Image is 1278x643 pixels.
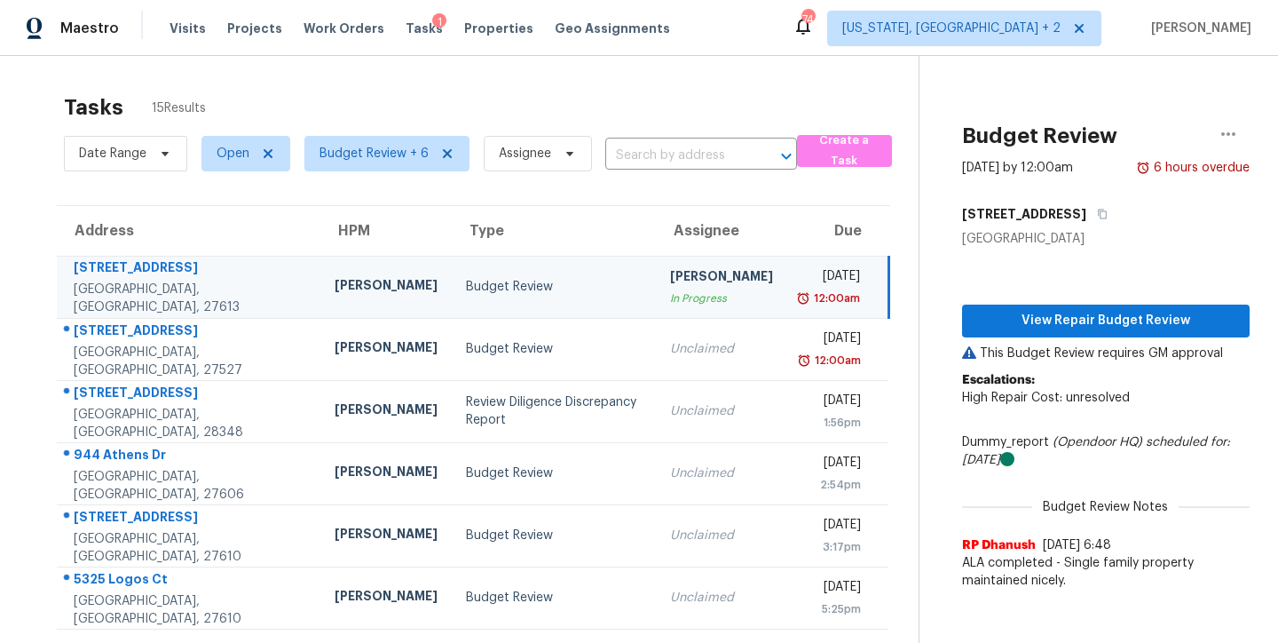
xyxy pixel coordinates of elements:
[801,267,860,290] div: [DATE]
[962,436,1230,466] i: scheduled for: [DATE]
[670,589,773,607] div: Unclaimed
[335,463,438,485] div: [PERSON_NAME]
[962,554,1250,590] span: ALA completed - Single family property maintained nicely.
[796,290,810,307] img: Overdue Alarm Icon
[797,135,892,167] button: Create a Task
[670,464,773,482] div: Unclaimed
[74,406,306,441] div: [GEOGRAPHIC_DATA], [GEOGRAPHIC_DATA], 28348
[801,414,861,432] div: 1:56pm
[801,516,861,538] div: [DATE]
[466,464,642,482] div: Budget Review
[79,145,146,163] span: Date Range
[74,384,306,406] div: [STREET_ADDRESS]
[464,20,533,37] span: Properties
[670,267,773,290] div: [PERSON_NAME]
[60,20,119,37] span: Maestro
[466,589,642,607] div: Budget Review
[962,305,1250,337] button: View Repair Budget Review
[976,310,1235,332] span: View Repair Budget Review
[962,345,1250,362] p: This Budget Review requires GM approval
[801,329,861,352] div: [DATE]
[1053,436,1142,449] i: (Opendoor HQ)
[74,446,306,468] div: 944 Athens Dr
[335,587,438,609] div: [PERSON_NAME]
[605,142,747,170] input: Search by address
[1136,159,1150,177] img: Overdue Alarm Icon
[801,600,861,618] div: 5:25pm
[152,99,206,117] span: 15 Results
[774,144,799,169] button: Open
[801,454,861,476] div: [DATE]
[466,340,642,358] div: Budget Review
[962,127,1117,145] h2: Budget Review
[801,476,861,494] div: 2:54pm
[74,321,306,344] div: [STREET_ADDRESS]
[962,230,1250,248] div: [GEOGRAPHIC_DATA]
[499,145,551,163] span: Assignee
[466,393,642,429] div: Review Diligence Discrepancy Report
[335,401,438,423] div: [PERSON_NAME]
[811,352,861,369] div: 12:00am
[555,20,670,37] span: Geo Assignments
[656,206,787,256] th: Assignee
[74,258,306,281] div: [STREET_ADDRESS]
[227,20,282,37] span: Projects
[74,468,306,504] div: [GEOGRAPHIC_DATA], [GEOGRAPHIC_DATA], 27606
[74,508,306,530] div: [STREET_ADDRESS]
[406,22,443,35] span: Tasks
[57,206,320,256] th: Address
[962,536,1036,554] span: RP Dhanush
[466,527,642,544] div: Budget Review
[962,205,1086,223] h5: [STREET_ADDRESS]
[962,374,1035,386] b: Escalations:
[74,344,306,379] div: [GEOGRAPHIC_DATA], [GEOGRAPHIC_DATA], 27527
[319,145,429,163] span: Budget Review + 6
[670,402,773,420] div: Unclaimed
[806,131,883,171] span: Create a Task
[335,525,438,547] div: [PERSON_NAME]
[466,278,642,296] div: Budget Review
[810,290,860,307] div: 12:00am
[335,338,438,361] div: [PERSON_NAME]
[1144,20,1251,37] span: [PERSON_NAME]
[670,290,773,307] div: In Progress
[962,433,1250,469] div: Dummy_report
[801,11,814,28] div: 74
[74,570,306,592] div: 5325 Logos Ct
[801,538,861,556] div: 3:17pm
[1086,198,1110,230] button: Copy Address
[962,159,1073,177] div: [DATE] by 12:00am
[335,276,438,298] div: [PERSON_NAME]
[842,20,1061,37] span: [US_STATE], [GEOGRAPHIC_DATA] + 2
[170,20,206,37] span: Visits
[670,340,773,358] div: Unclaimed
[74,281,306,316] div: [GEOGRAPHIC_DATA], [GEOGRAPHIC_DATA], 27613
[787,206,888,256] th: Due
[801,392,861,414] div: [DATE]
[1043,539,1111,552] span: [DATE] 6:48
[1150,159,1250,177] div: 6 hours overdue
[74,530,306,566] div: [GEOGRAPHIC_DATA], [GEOGRAPHIC_DATA], 27610
[962,392,1130,404] span: High Repair Cost: unresolved
[64,99,123,116] h2: Tasks
[432,13,446,31] div: 1
[217,145,249,163] span: Open
[320,206,452,256] th: HPM
[1032,498,1179,516] span: Budget Review Notes
[801,578,861,600] div: [DATE]
[797,352,811,369] img: Overdue Alarm Icon
[452,206,656,256] th: Type
[74,592,306,628] div: [GEOGRAPHIC_DATA], [GEOGRAPHIC_DATA], 27610
[670,527,773,544] div: Unclaimed
[304,20,384,37] span: Work Orders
